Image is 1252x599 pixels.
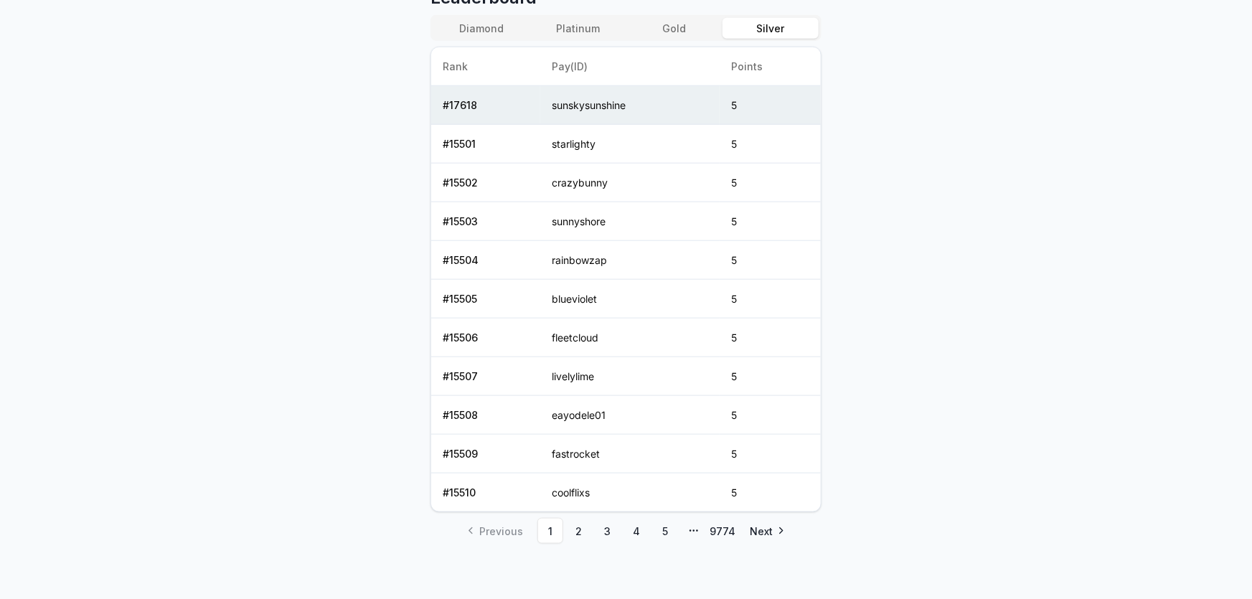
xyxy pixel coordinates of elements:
td: fastrocket [540,435,720,473]
td: # 15508 [431,396,540,435]
td: 5 [720,202,821,241]
a: 4 [623,518,649,544]
th: Points [720,47,821,86]
td: # 15504 [431,241,540,280]
td: blueviolet [540,280,720,319]
td: livelylime [540,357,720,396]
td: sunnyshore [540,202,720,241]
td: 5 [720,280,821,319]
a: Go to next page [738,518,794,544]
td: 5 [720,86,821,125]
th: Rank [431,47,540,86]
td: # 15507 [431,357,540,396]
td: # 15502 [431,164,540,202]
td: # 15510 [431,473,540,512]
a: 3 [595,518,621,544]
td: # 15509 [431,435,540,473]
td: 5 [720,357,821,396]
button: Gold [626,18,723,39]
td: 5 [720,435,821,473]
th: Pay(ID) [540,47,720,86]
td: rainbowzap [540,241,720,280]
td: # 15505 [431,280,540,319]
td: # 17618 [431,86,540,125]
td: 5 [720,241,821,280]
td: 5 [720,396,821,435]
button: Platinum [529,18,626,39]
td: 5 [720,319,821,357]
td: # 15501 [431,125,540,164]
td: eayodele01 [540,396,720,435]
td: sunskysunshine [540,86,720,125]
td: starlighty [540,125,720,164]
td: # 15506 [431,319,540,357]
span: Next [750,524,773,539]
td: 5 [720,164,821,202]
td: 5 [720,125,821,164]
a: 2 [566,518,592,544]
td: crazybunny [540,164,720,202]
a: 9774 [710,518,735,544]
td: coolflixs [540,473,720,512]
a: 1 [537,518,563,544]
button: Diamond [433,18,529,39]
button: Silver [723,18,819,39]
td: 5 [720,473,821,512]
td: # 15503 [431,202,540,241]
a: 5 [652,518,678,544]
nav: pagination [430,518,822,544]
td: fleetcloud [540,319,720,357]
